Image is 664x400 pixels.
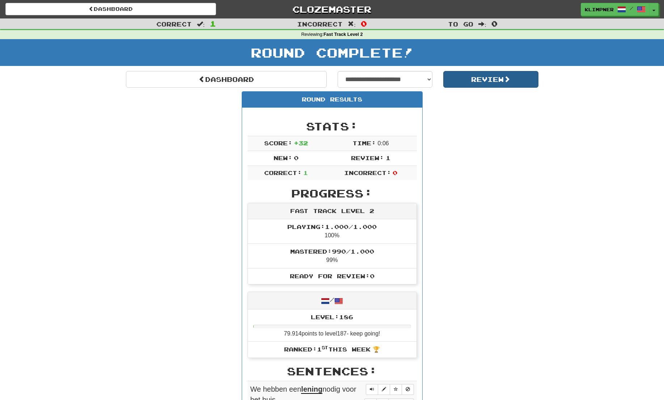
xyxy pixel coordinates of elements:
[390,384,402,395] button: Toggle favorite
[323,32,363,37] strong: Fast Track Level 2
[348,21,356,27] span: :
[294,139,308,146] span: + 32
[352,139,376,146] span: Time:
[301,385,322,394] u: lening
[5,3,216,15] a: Dashboard
[448,20,473,28] span: To go
[378,140,389,146] span: 0 : 0 6
[373,346,380,353] span: 🏆
[248,243,416,268] li: 99%
[366,384,378,395] button: Play sentence audio
[585,6,614,13] span: klimpner
[248,292,416,309] div: /
[210,19,216,28] span: 1
[303,169,308,176] span: 1
[402,384,414,395] button: Toggle ignore
[478,21,486,27] span: :
[443,71,538,88] button: Review
[290,272,375,279] span: Ready for Review: 0
[393,169,397,176] span: 0
[351,154,384,161] span: Review:
[248,309,416,342] li: 79.914 points to level 187 - keep going!
[3,45,661,60] h1: Round Complete!
[274,154,292,161] span: New:
[297,20,343,28] span: Incorrect
[126,71,327,88] a: Dashboard
[227,3,437,16] a: Clozemaster
[156,20,192,28] span: Correct
[311,313,353,320] span: Level: 186
[264,169,302,176] span: Correct:
[322,345,328,350] sup: st
[242,92,422,108] div: Round Results
[248,187,417,199] h2: Progress:
[294,154,299,161] span: 0
[284,346,371,353] span: Ranked: 1 this week
[248,365,417,377] h2: Sentences:
[248,203,416,219] div: Fast Track Level 2
[378,384,390,395] button: Edit sentence
[248,219,416,244] li: 100%
[344,169,391,176] span: Incorrect:
[197,21,205,27] span: :
[630,6,633,11] span: /
[581,3,650,16] a: klimpner /
[290,248,374,255] span: Mastered: 990 / 1.000
[287,223,377,230] span: Playing: 1.000 / 1.000
[491,19,498,28] span: 0
[366,384,414,395] div: Sentence controls
[386,154,390,161] span: 1
[361,19,367,28] span: 0
[248,120,417,132] h2: Stats:
[264,139,292,146] span: Score:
